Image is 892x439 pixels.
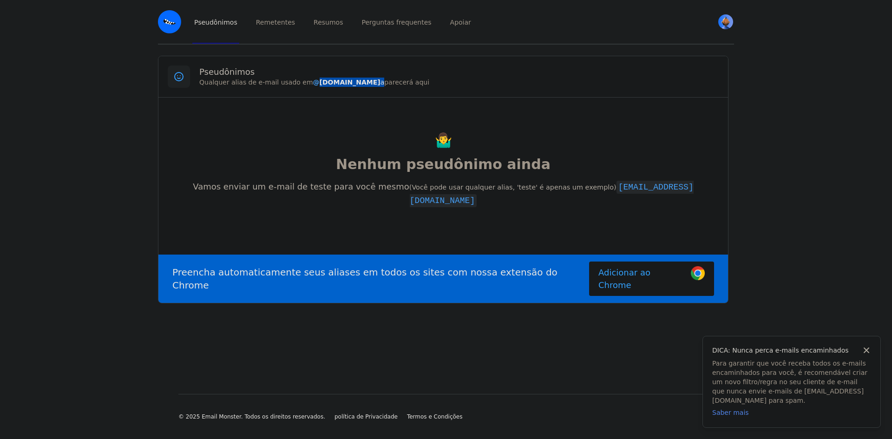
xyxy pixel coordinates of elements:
[361,19,431,26] font: Perguntas frequentes
[380,79,429,86] font: aparecerá aqui
[313,79,380,86] font: @[DOMAIN_NAME]
[194,19,237,26] font: Pseudônimos
[172,267,557,291] font: Preencha automaticamente seus aliases em todos os sites com nossa extensão do Chrome
[691,266,705,280] img: Logotipo do Google Chrome
[410,182,694,205] a: [EMAIL_ADDRESS][DOMAIN_NAME]
[409,183,617,191] font: (Você pode usar qualquer alias, 'teste' é apenas um exemplo)
[336,156,551,172] font: Nenhum pseudônimo ainda
[193,182,409,191] font: Vamos enviar um e-mail de teste para você mesmo
[712,409,749,416] a: Saber mais
[712,347,849,354] font: DICA: Nunca perca e-mails encaminhados
[334,413,398,420] a: política de Privacidade
[199,79,313,86] font: Qualquer alias de e-mail usado em
[712,360,867,404] font: Para garantir que você receba todos os e-mails encaminhados para você, é recomendável criar um no...
[598,268,650,290] font: Adicionar ao Chrome
[589,262,714,296] a: Adicionar ao Chrome
[717,13,734,30] button: Menu do usuário
[256,19,295,26] font: Remetentes
[407,413,463,420] a: Termos e Condições
[334,413,398,420] font: política de Privacidade
[407,413,463,420] font: Termos e Condições
[199,67,255,77] font: Pseudônimos
[178,413,325,420] font: © 2025 Email Monster. Todos os direitos reservados.
[158,10,181,33] img: Monstro do e-mail
[435,132,452,148] font: 🤷‍♂️
[410,181,694,207] code: [EMAIL_ADDRESS][DOMAIN_NAME]
[314,19,343,26] font: Resumos
[718,14,733,29] img: Avatar de Lucas
[450,19,471,26] font: Apoiar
